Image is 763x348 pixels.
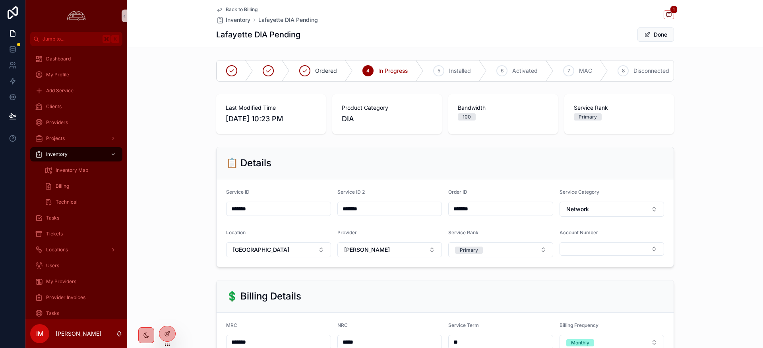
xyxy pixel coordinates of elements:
[567,68,570,74] span: 7
[46,103,62,110] span: Clients
[258,16,318,24] a: Lafayette DIA Pending
[226,290,301,303] h2: 💲 Billing Details
[30,32,122,46] button: Jump to...K
[46,231,63,237] span: Tickets
[337,189,365,195] span: Service ID 2
[226,104,316,112] span: Last Modified Time
[560,322,598,328] span: Billing Frequency
[56,330,101,338] p: [PERSON_NAME]
[30,115,122,130] a: Providers
[30,211,122,225] a: Tasks
[560,189,599,195] span: Service Category
[40,163,122,177] a: Inventory Map
[30,274,122,289] a: My Providers
[36,329,44,338] span: IM
[40,195,122,209] a: Technical
[458,104,548,112] span: Bandwidth
[43,36,99,42] span: Jump to...
[216,6,258,13] a: Back to Billing
[30,290,122,305] a: Provider Invoices
[46,119,68,126] span: Providers
[46,278,76,285] span: My Providers
[579,67,592,75] span: MAC
[448,242,553,257] button: Select Button
[46,56,71,62] span: Dashboard
[670,6,678,14] span: 1
[46,151,68,157] span: Inventory
[664,10,674,20] button: 1
[56,199,77,205] span: Technical
[30,131,122,146] a: Projects
[30,84,122,98] a: Add Service
[501,68,504,74] span: 6
[637,27,674,42] button: Done
[378,67,408,75] span: In Progress
[448,322,479,328] span: Service Term
[30,68,122,82] a: My Profile
[226,6,258,13] span: Back to Billing
[571,339,589,346] div: Monthly
[342,104,432,112] span: Product Category
[337,322,348,328] span: NRC
[448,189,467,195] span: Order ID
[226,16,250,24] span: Inventory
[40,179,122,193] a: Billing
[460,247,478,254] div: Primary
[633,67,669,75] span: Disconnected
[65,10,88,22] img: App logo
[25,46,127,319] div: scrollable content
[560,242,664,256] button: Select Button
[337,242,442,257] button: Select Button
[30,99,122,114] a: Clients
[512,67,538,75] span: Activated
[226,242,331,257] button: Select Button
[46,262,59,269] span: Users
[579,113,597,121] div: Primary
[30,243,122,257] a: Locations
[226,113,316,124] span: [DATE] 10:23 PM
[438,68,440,74] span: 5
[226,322,237,328] span: MRC
[46,135,65,142] span: Projects
[463,113,471,121] div: 100
[30,52,122,66] a: Dashboard
[46,310,59,317] span: Tasks
[46,247,68,253] span: Locations
[56,167,88,173] span: Inventory Map
[30,227,122,241] a: Tickets
[449,67,471,75] span: Installed
[226,189,250,195] span: Service ID
[46,215,59,221] span: Tasks
[216,29,300,40] h1: Lafayette DIA Pending
[566,205,589,213] span: Network
[46,294,85,301] span: Provider Invoices
[233,246,289,254] span: [GEOGRAPHIC_DATA]
[46,72,69,78] span: My Profile
[30,259,122,273] a: Users
[226,229,246,235] span: Location
[30,147,122,161] a: Inventory
[344,246,390,254] span: [PERSON_NAME]
[30,306,122,321] a: Tasks
[560,202,664,217] button: Select Button
[112,36,118,42] span: K
[574,104,664,112] span: Service Rank
[366,68,370,74] span: 4
[337,229,357,235] span: Provider
[46,87,74,94] span: Add Service
[622,68,625,74] span: 8
[342,113,354,124] span: DIA
[216,16,250,24] a: Inventory
[315,67,337,75] span: Ordered
[226,157,271,169] h2: 📋 Details
[560,229,598,235] span: Account Number
[448,229,478,235] span: Service Rank
[56,183,69,189] span: Billing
